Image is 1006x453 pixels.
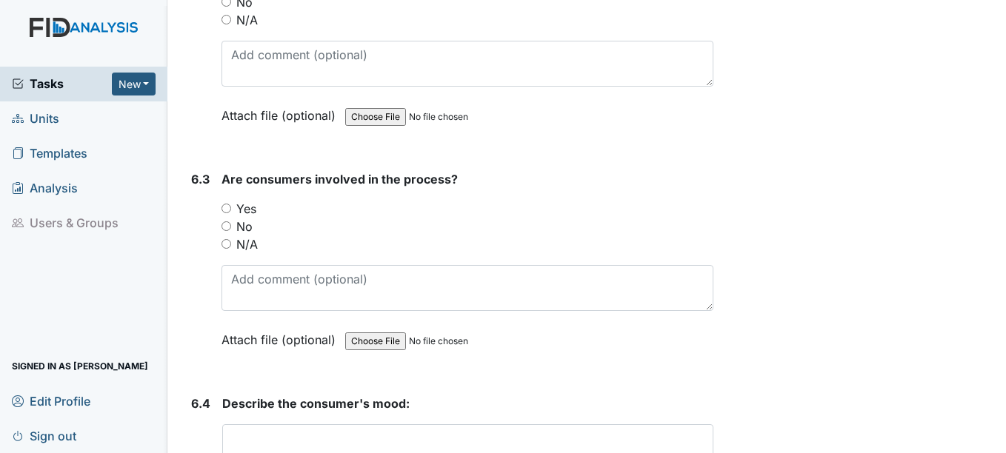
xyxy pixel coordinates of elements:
span: Edit Profile [12,389,90,412]
label: 6.4 [191,395,210,412]
span: Units [12,107,59,130]
label: No [236,218,253,235]
label: N/A [236,235,258,253]
label: Attach file (optional) [221,323,342,349]
span: Describe the consumer's mood: [222,396,410,411]
input: No [221,221,231,231]
span: Signed in as [PERSON_NAME] [12,355,148,377]
label: N/A [236,11,258,29]
a: Tasks [12,75,112,93]
span: Analysis [12,177,78,200]
label: Yes [236,200,256,218]
label: 6.3 [191,170,210,188]
label: Attach file (optional) [221,98,342,124]
button: New [112,73,156,95]
span: Templates [12,142,87,165]
input: N/A [221,15,231,24]
span: Are consumers involved in the process? [221,172,458,187]
span: Sign out [12,424,76,447]
input: N/A [221,239,231,249]
input: Yes [221,204,231,213]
